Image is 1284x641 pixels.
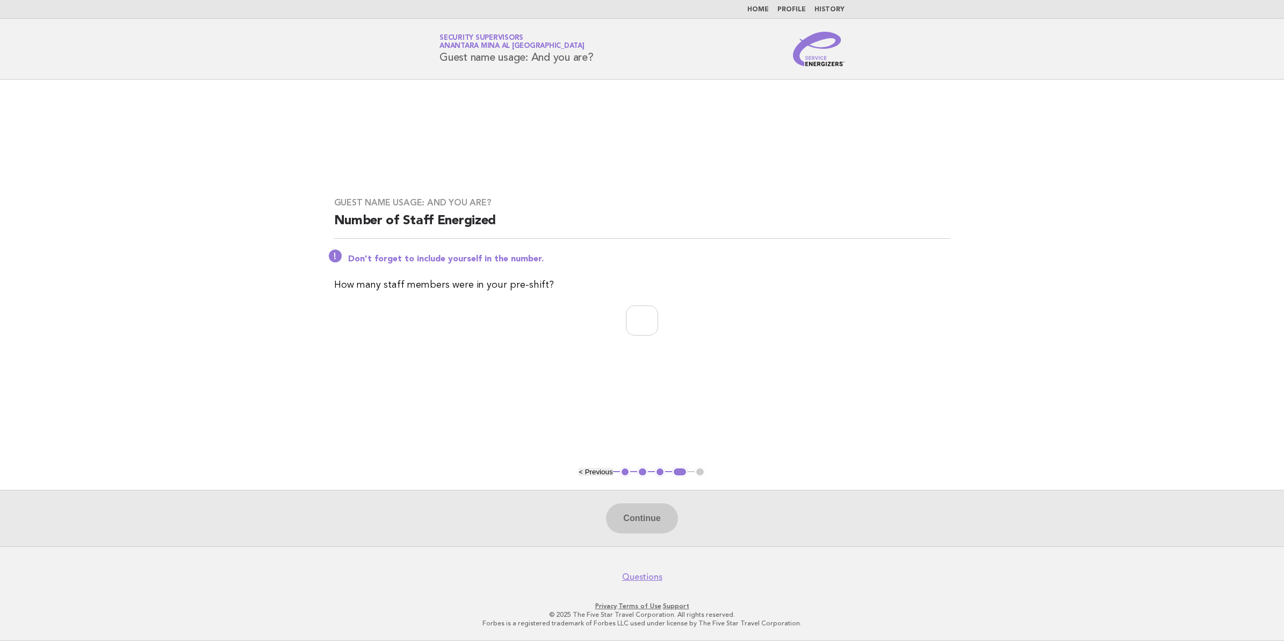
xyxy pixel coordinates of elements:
p: How many staff members were in your pre-shift? [334,277,950,293]
span: Anantara Mina al [GEOGRAPHIC_DATA] [439,43,585,50]
p: © 2025 The Five Star Travel Corporation. All rights reserved. [313,610,971,619]
a: Support [663,602,689,610]
h3: Guest name usage: And you are? [334,197,950,208]
a: History [814,6,845,13]
a: Terms of Use [618,602,661,610]
button: < Previous [579,468,612,476]
h2: Number of Staff Energized [334,212,950,239]
a: Privacy [595,602,617,610]
button: 1 [620,467,631,478]
button: 2 [637,467,648,478]
p: Forbes is a registered trademark of Forbes LLC used under license by The Five Star Travel Corpora... [313,619,971,628]
img: Service Energizers [793,32,845,66]
a: Security SupervisorsAnantara Mina al [GEOGRAPHIC_DATA] [439,34,585,49]
p: Don't forget to include yourself in the number. [348,254,950,265]
h1: Guest name usage: And you are? [439,35,594,63]
a: Home [747,6,769,13]
a: Questions [622,572,662,582]
button: 4 [672,467,688,478]
button: 3 [655,467,666,478]
a: Profile [777,6,806,13]
p: · · [313,602,971,610]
